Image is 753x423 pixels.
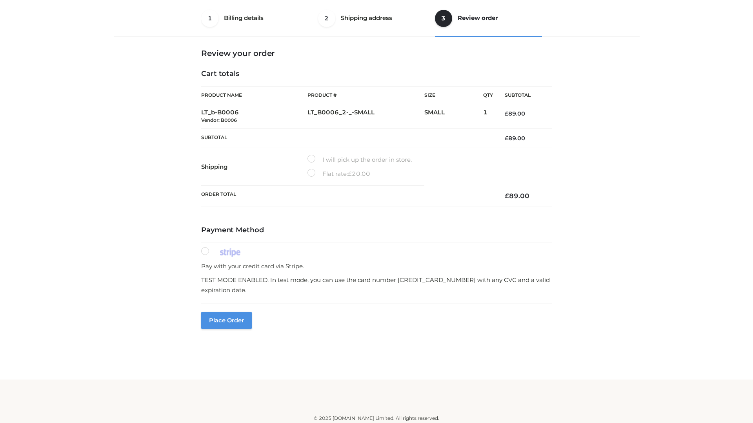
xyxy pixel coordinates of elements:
small: Vendor: B0006 [201,117,237,123]
bdi: 89.00 [505,110,525,117]
th: Product Name [201,86,307,104]
h4: Payment Method [201,226,552,235]
bdi: 89.00 [505,192,529,200]
td: SMALL [424,104,483,129]
bdi: 89.00 [505,135,525,142]
h3: Review your order [201,49,552,58]
th: Size [424,87,479,104]
td: 1 [483,104,493,129]
span: £ [348,170,352,177]
span: £ [505,110,508,117]
p: TEST MODE ENABLED. In test mode, you can use the card number [CREDIT_CARD_NUMBER] with any CVC an... [201,275,552,295]
th: Subtotal [201,128,493,148]
bdi: 20.00 [348,170,370,177]
label: I will pick up the order in store. [307,155,412,165]
button: Place order [201,312,252,329]
th: Product # [307,86,424,104]
td: LT_B0006_2-_-SMALL [307,104,424,129]
p: Pay with your credit card via Stripe. [201,261,552,271]
h4: Cart totals [201,70,552,78]
div: © 2025 [DOMAIN_NAME] Limited. All rights reserved. [116,414,637,422]
th: Subtotal [493,87,552,104]
span: £ [505,135,508,142]
th: Shipping [201,148,307,186]
label: Flat rate: [307,169,370,179]
th: Qty [483,86,493,104]
td: LT_b-B0006 [201,104,307,129]
span: £ [505,192,509,200]
th: Order Total [201,186,493,206]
